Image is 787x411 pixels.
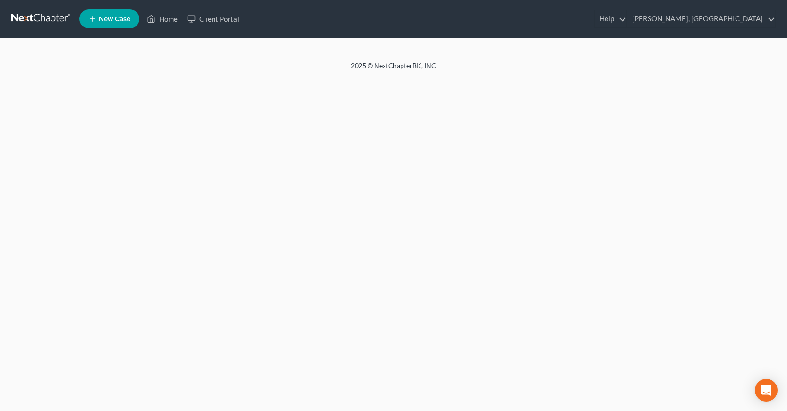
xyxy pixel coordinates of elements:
a: [PERSON_NAME], [GEOGRAPHIC_DATA] [627,10,775,27]
new-legal-case-button: New Case [79,9,139,28]
div: Open Intercom Messenger [755,379,778,402]
a: Home [142,10,182,27]
div: 2025 © NextChapterBK, INC [124,61,663,78]
a: Help [595,10,626,27]
a: Client Portal [182,10,244,27]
